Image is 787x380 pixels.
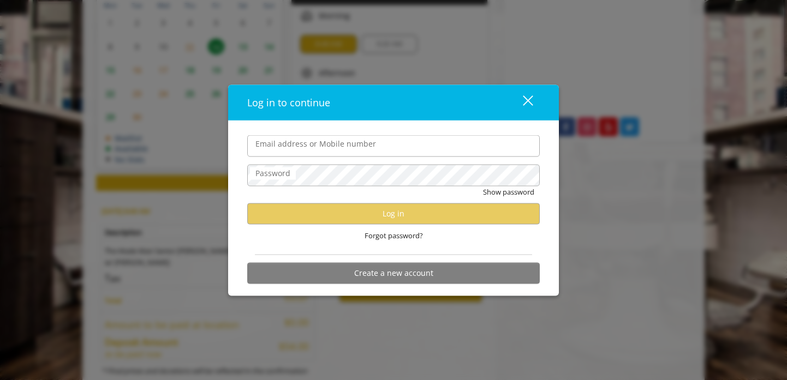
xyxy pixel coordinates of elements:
input: Password [247,165,540,186]
label: Email address or Mobile number [250,138,381,150]
button: Show password [483,186,534,198]
label: Password [250,167,296,179]
button: Create a new account [247,262,540,284]
input: Email address or Mobile number [247,135,540,157]
span: Forgot password? [365,230,423,242]
span: Log in to continue [247,96,330,109]
button: close dialog [503,91,540,113]
button: Log in [247,203,540,224]
div: close dialog [510,94,532,111]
